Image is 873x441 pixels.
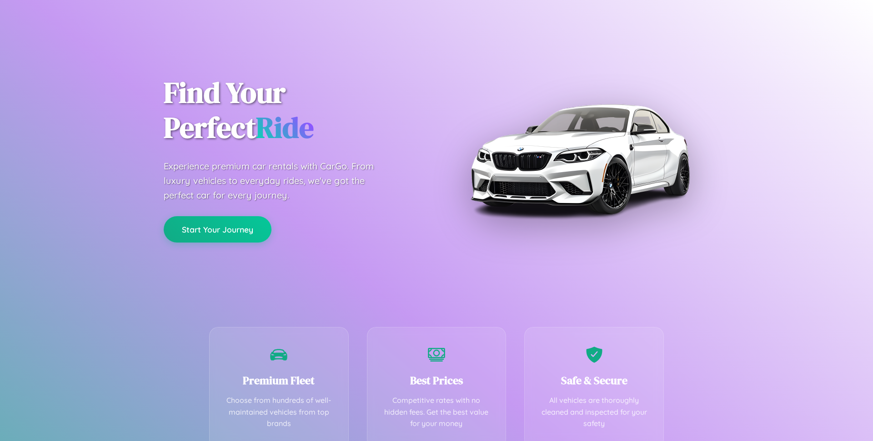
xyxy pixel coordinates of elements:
p: Experience premium car rentals with CarGo. From luxury vehicles to everyday rides, we've got the ... [164,159,391,203]
p: Choose from hundreds of well-maintained vehicles from top brands [223,395,335,430]
span: Ride [256,108,314,147]
h3: Premium Fleet [223,373,335,388]
p: All vehicles are thoroughly cleaned and inspected for your safety [538,395,650,430]
p: Competitive rates with no hidden fees. Get the best value for your money [381,395,492,430]
img: Premium BMW car rental vehicle [466,45,693,273]
h3: Safe & Secure [538,373,650,388]
h1: Find Your Perfect [164,75,423,145]
h3: Best Prices [381,373,492,388]
button: Start Your Journey [164,216,271,243]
